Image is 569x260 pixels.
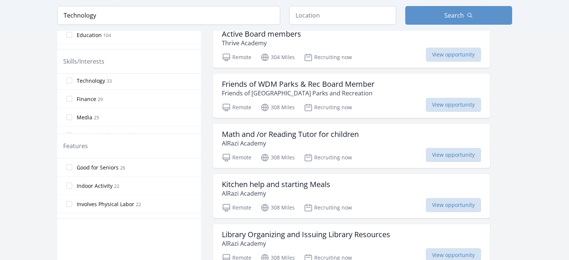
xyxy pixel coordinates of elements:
a: Kitchen help and starting Meals AlRazi Academy Remote 308 Miles Recruiting now View opportunity [213,174,490,218]
input: Involves Physical Labor 22 [66,201,72,207]
span: Good for Seniors [77,164,119,171]
p: Remote [222,103,251,112]
span: View opportunity [426,148,481,162]
p: AlRazi Academy [222,189,330,198]
h3: Math and /or Reading Tutor for children [222,130,359,139]
span: Search [444,11,464,20]
p: Recruiting now [304,103,352,112]
input: Media 25 [66,114,72,120]
span: Finance [77,95,96,103]
p: 308 Miles [260,103,295,112]
span: Involves Physical Labor [77,201,134,208]
span: 22 [114,183,119,189]
input: Indoor Activity 22 [66,183,72,189]
input: Location [289,6,396,25]
input: Technology 33 [66,77,72,83]
input: Good for Seniors 26 [66,164,72,170]
p: 308 Miles [260,153,295,162]
span: Indoor Activity [77,182,113,190]
a: Math and /or Reading Tutor for children AlRazi Academy Remote 308 Miles Recruiting now View oppor... [213,124,490,168]
p: 308 Miles [260,203,295,212]
span: 104 [103,32,111,39]
p: Remote [222,53,251,62]
p: AlRazi Academy [222,239,390,248]
p: Thrive Academy [222,39,301,48]
span: 29 [98,96,103,103]
span: 33 [107,78,112,84]
input: Keyword [57,6,280,25]
span: Relevant Skills Desirable [77,132,138,140]
span: View opportunity [426,98,481,112]
span: View opportunity [426,48,481,62]
p: Recruiting now [304,153,352,162]
span: 25 [140,133,145,139]
a: Friends of WDM Parks & Rec Board Member Friends of [GEOGRAPHIC_DATA] Parks and Recreation Remote ... [213,74,490,118]
p: Friends of [GEOGRAPHIC_DATA] Parks and Recreation [222,89,374,98]
span: 22 [136,201,141,208]
button: Search [405,6,512,25]
legend: Features [63,141,88,150]
p: Recruiting now [304,203,352,212]
a: Active Board members Thrive Academy Remote 304 Miles Recruiting now View opportunity [213,24,490,68]
h3: Active Board members [222,30,301,39]
input: Finance 29 [66,96,72,102]
legend: Skills/Interests [63,57,104,66]
p: Remote [222,203,251,212]
span: Media [77,114,92,121]
h3: Kitchen help and starting Meals [222,180,330,189]
span: Technology [77,77,105,85]
span: 25 [94,114,99,121]
span: Education [77,31,102,39]
p: Recruiting now [304,53,352,62]
p: AlRazi Academy [222,139,359,148]
h3: Library Organizing and Issuing Library Resources [222,230,390,239]
p: Remote [222,153,251,162]
span: View opportunity [426,198,481,212]
span: 26 [120,165,125,171]
h3: Friends of WDM Parks & Rec Board Member [222,80,374,89]
input: Education 104 [66,32,72,38]
input: Relevant Skills Desirable 25 [66,132,72,138]
p: 304 Miles [260,53,295,62]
